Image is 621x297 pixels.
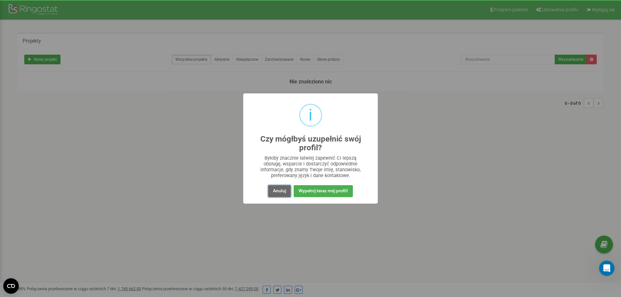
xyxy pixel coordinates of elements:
[256,135,365,152] h2: Czy mógłbyś uzupełnić swój profil?
[256,155,365,178] div: Byłoby znacznie łatwiej zapewnić Ci lepszą obsługę, wsparcie i dostarczyć odpowiednie informacje,...
[309,105,312,126] div: i
[3,278,19,294] button: Open CMP widget
[268,185,291,197] button: Anuluj
[294,185,353,197] button: Wypełnij teraz mój profil!
[599,260,615,276] iframe: Intercom live chat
